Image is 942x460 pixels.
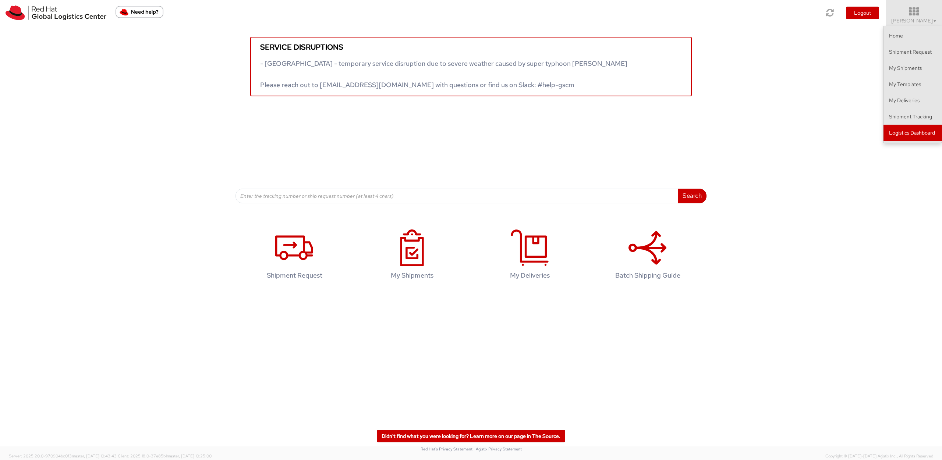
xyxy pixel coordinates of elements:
button: Logout [846,7,879,19]
a: Batch Shipping Guide [592,222,703,290]
a: Home [883,28,942,44]
span: Client: 2025.18.0-37e85b1 [118,453,212,459]
input: Enter the tracking number or ship request number (at least 4 chars) [235,189,678,203]
a: Red Hat's Privacy Statement [421,446,472,452]
a: Service disruptions - [GEOGRAPHIC_DATA] - temporary service disruption due to severe weather caus... [250,37,692,96]
a: Shipment Tracking [883,108,942,125]
span: Server: 2025.20.0-970904bc0f3 [9,453,117,459]
span: Copyright © [DATE]-[DATE] Agistix Inc., All Rights Reserved [825,453,933,459]
h4: My Shipments [365,272,460,279]
a: My Shipments [357,222,467,290]
button: Search [678,189,706,203]
a: | Agistix Privacy Statement [474,446,522,452]
h4: Batch Shipping Guide [600,272,695,279]
button: Need help? [116,6,163,18]
span: master, [DATE] 10:43:43 [72,453,117,459]
h4: Shipment Request [247,272,342,279]
span: - [GEOGRAPHIC_DATA] - temporary service disruption due to severe weather caused by super typhoon ... [260,59,627,89]
img: rh-logistics-00dfa346123c4ec078e1.svg [6,6,106,20]
a: My Deliveries [883,92,942,108]
span: ▼ [933,18,937,24]
span: [PERSON_NAME] [891,17,937,24]
a: My Shipments [883,60,942,76]
h5: Service disruptions [260,43,682,51]
a: Shipment Request [883,44,942,60]
h4: My Deliveries [482,272,577,279]
a: Didn't find what you were looking for? Learn more on our page in The Source. [377,430,565,442]
a: Shipment Request [239,222,350,290]
a: My Templates [883,76,942,92]
a: Logistics Dashboard [883,125,942,141]
span: master, [DATE] 10:25:00 [167,453,212,459]
a: My Deliveries [475,222,585,290]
